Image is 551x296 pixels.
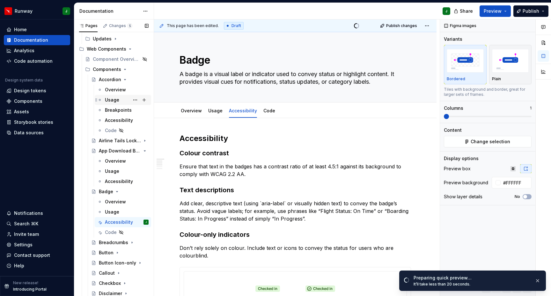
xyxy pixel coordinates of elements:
[13,287,47,292] p: Introducing Portal
[4,96,70,106] a: Components
[167,23,219,28] span: This page has been edited.
[4,240,70,250] a: Settings
[13,280,38,285] p: New release!
[178,69,410,87] textarea: A badge is a visual label or indicator used to convey status or highlight content. It provides vi...
[95,95,151,105] a: Usage
[180,149,411,158] h3: Colour contrast
[14,98,42,104] div: Components
[178,104,204,117] div: Overview
[99,250,114,256] div: Button
[93,66,121,73] div: Components
[4,128,70,138] a: Data sources
[4,261,70,271] button: Help
[444,105,463,111] div: Columns
[105,168,119,174] div: Usage
[444,87,532,97] div: Tiles with background and border, great for larger sets of frames.
[95,105,151,115] a: Breakpoints
[105,158,126,164] div: Overview
[4,208,70,218] button: Notifications
[4,250,70,260] button: Contact support
[180,133,411,144] h2: Accessibility
[480,5,511,17] button: Preview
[180,163,411,178] p: Ensure that text in the badges has a contrast ratio of at least 4.5:1 against its background to c...
[87,46,126,52] div: Web Components
[109,23,132,28] div: Changes
[105,178,133,185] div: Accessibility
[513,5,548,17] button: Publish
[445,9,447,14] div: J
[105,117,133,123] div: Accessibility
[89,74,151,85] a: Accordion
[95,156,151,166] a: Overview
[89,136,151,146] a: Airline Tails Lockup
[89,237,151,248] a: Breadcrumbs
[89,248,151,258] a: Button
[14,221,38,227] div: Search ⌘K
[77,44,151,54] div: Web Components
[105,219,133,225] div: Accessibility
[414,282,530,287] div: It’ll take less than 20 seconds.
[261,104,278,117] div: Code
[95,115,151,125] a: Accessibility
[14,210,43,216] div: Notifications
[444,180,488,186] div: Preview background
[95,125,151,136] a: Code
[530,106,532,111] p: 1
[4,219,70,229] button: Search ⌘K
[4,35,70,45] a: Documentation
[95,166,151,176] a: Usage
[523,8,539,14] span: Publish
[180,230,411,239] h3: Colour-only indicators
[444,127,462,133] div: Content
[99,260,136,266] div: Button Icon-only
[180,200,411,222] p: Add clear, descriptive text (using `aria-label` or visually hidden text) to convey the badge’s st...
[99,148,141,154] div: App Download Button
[83,64,151,74] div: Components
[127,23,132,28] span: 5
[105,209,119,215] div: Usage
[14,88,46,94] div: Design tokens
[4,56,70,66] a: Code automation
[444,136,532,147] button: Change selection
[492,76,501,81] p: Plain
[180,186,411,194] h3: Text descriptions
[14,119,53,125] div: Storybook stories
[4,229,70,239] a: Invite team
[95,197,151,207] a: Overview
[231,23,241,28] span: Draft
[89,268,151,278] a: Callout
[79,23,98,28] div: Pages
[89,187,151,197] a: Badge
[444,166,471,172] div: Preview box
[444,155,479,162] div: Display options
[229,108,257,113] a: Accessibility
[105,229,117,236] div: Code
[492,49,529,72] img: placeholder
[4,46,70,56] a: Analytics
[460,8,473,14] span: Share
[105,87,126,93] div: Overview
[208,108,223,113] a: Usage
[386,23,417,28] span: Publish changes
[14,130,44,136] div: Data sources
[14,37,48,43] div: Documentation
[89,258,151,268] a: Button Icon-only
[14,263,24,269] div: Help
[484,8,502,14] span: Preview
[444,194,482,200] div: Show layer details
[4,107,70,117] a: Assets
[89,278,151,288] a: Checkbox
[93,36,112,42] div: Updates
[89,146,151,156] a: App Download Button
[5,78,43,83] div: Design system data
[444,36,462,42] div: Variants
[99,137,141,144] div: Airline Tails Lockup
[99,188,113,195] div: Badge
[95,227,151,237] a: Code
[99,239,128,246] div: Breadcrumbs
[1,4,73,18] button: RunwayJ
[105,107,132,113] div: Breakpoints
[378,21,420,30] button: Publish changes
[99,280,121,286] div: Checkbox
[99,76,121,83] div: Accordion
